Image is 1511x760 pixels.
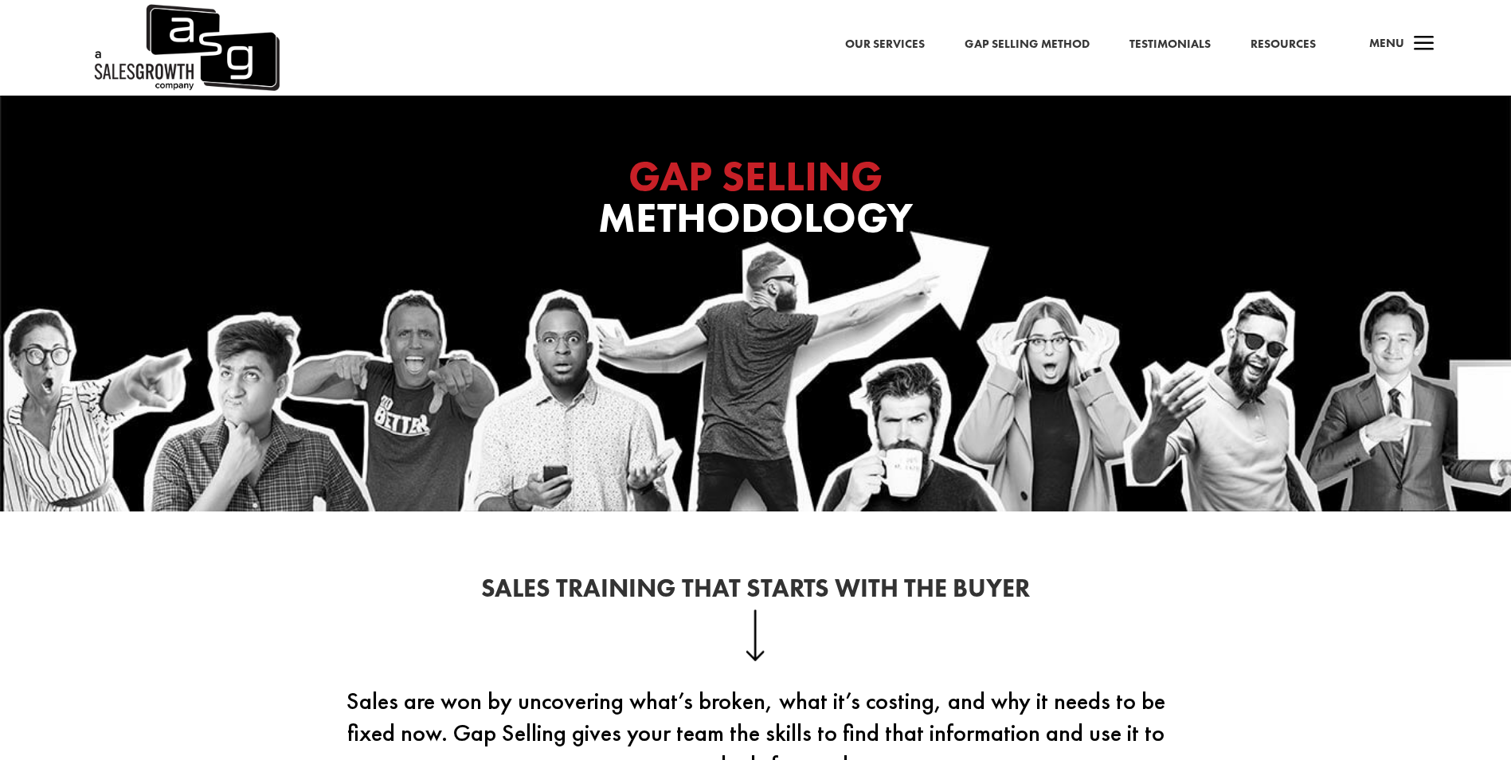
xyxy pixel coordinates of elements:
a: Resources [1251,34,1316,55]
span: a [1408,29,1440,61]
a: Our Services [845,34,925,55]
h1: Methodology [437,155,1075,248]
span: Menu [1369,35,1404,51]
h2: Sales Training That Starts With the Buyer [326,576,1186,609]
span: GAP SELLING [628,149,883,203]
a: Testimonials [1129,34,1211,55]
a: Gap Selling Method [965,34,1090,55]
img: down-arrow [746,609,765,660]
